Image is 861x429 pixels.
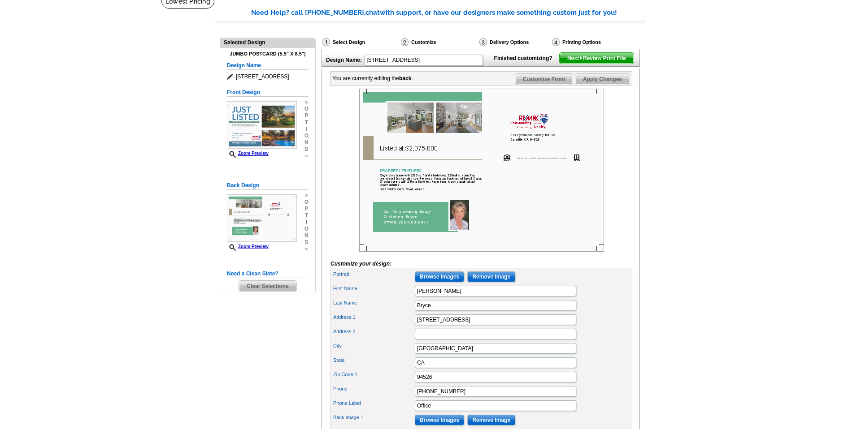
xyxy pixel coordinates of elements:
span: Apply Changes [575,74,630,85]
label: Back Image 1 [333,414,414,421]
span: s [304,239,309,246]
label: Zip Code 1 [333,371,414,378]
input: Browse Images [415,415,464,425]
div: Delivery Options [478,38,551,47]
div: Need Help? call [PHONE_NUMBER], with support, or have our designers make something custom just fo... [251,8,646,18]
input: Browse Images [415,271,464,282]
span: » [304,99,309,106]
div: You are currently editing the . [332,74,413,82]
div: Select Design [322,38,400,49]
label: State [333,356,414,364]
h5: Front Design [227,88,309,97]
strong: Design Name: [326,57,362,63]
label: First Name [333,285,414,292]
span: n [304,232,309,239]
span: i [304,126,309,133]
span: t [304,119,309,126]
span: n [304,139,309,146]
h5: Back Design [227,181,309,190]
img: Z18881920_00001_2.jpg [359,89,604,252]
img: Delivery Options [479,38,487,46]
div: Printing Options [551,38,631,47]
span: i [304,219,309,226]
h5: Design Name [227,61,309,70]
label: Phone Label [333,399,414,407]
img: Select Design [322,38,330,46]
div: Customize [400,38,478,49]
span: o [304,226,309,232]
a: Zoom Preview [227,244,269,249]
span: o [304,133,309,139]
span: » [304,192,309,199]
label: City [333,342,414,350]
span: Customize Front [515,74,573,85]
span: » [304,246,309,253]
i: Customize your design: [330,261,391,267]
label: Address 1 [333,313,414,321]
img: button-next-arrow-white.png [579,56,583,60]
span: chat [365,9,380,17]
a: Zoom Preview [227,151,269,156]
img: Customize [401,38,409,46]
img: Z18881920_00001_1.jpg [227,101,297,149]
strong: Finished customizing? [494,55,558,61]
input: Remove Image [467,415,515,425]
label: Last Name [333,299,414,307]
span: Next Review Print File [560,53,634,64]
label: Portrait [333,270,414,278]
span: p [304,112,309,119]
img: Z18881920_00001_2.jpg [227,194,297,242]
iframe: LiveChat chat widget [682,221,861,429]
span: o [304,106,309,112]
input: Remove Image [467,271,515,282]
span: [STREET_ADDRESS] [227,72,309,81]
div: Selected Design [220,38,315,47]
span: » [304,153,309,159]
b: back [399,75,411,82]
span: t [304,212,309,219]
label: Address 2 [333,328,414,335]
h5: Need a Clean Slate? [227,270,309,278]
h4: Jumbo Postcard (5.5" x 8.5") [227,51,309,57]
span: s [304,146,309,153]
img: Printing Options & Summary [552,38,560,46]
span: p [304,206,309,212]
span: Clear Selections [239,281,296,292]
label: Phone [333,385,414,393]
span: o [304,199,309,206]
